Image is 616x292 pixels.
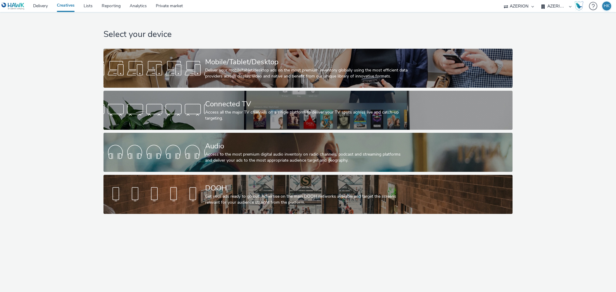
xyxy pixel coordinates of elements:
[205,67,408,80] div: Deliver your mobile/tablet/desktop ads on the most premium inventory globally using the most effi...
[205,57,408,67] div: Mobile/Tablet/Desktop
[205,99,408,109] div: Connected TV
[574,1,586,11] a: Hawk Academy
[604,2,610,11] div: HK
[205,193,408,206] div: Get your ads ready to go out! Advertise on the main DOOH networks available and target the screen...
[2,2,25,10] img: undefined Logo
[205,109,408,122] div: Access all the major TV channels on a single platform to deliver your TV spots across live and ca...
[103,91,513,130] a: Connected TVAccess all the major TV channels on a single platform to deliver your TV spots across...
[103,49,513,88] a: Mobile/Tablet/DesktopDeliver your mobile/tablet/desktop ads on the most premium inventory globall...
[574,1,584,11] img: Hawk Academy
[103,29,513,40] h1: Select your device
[205,183,408,193] div: DOOH
[103,133,513,172] a: AudioAccess to the most premium digital audio inventory on radio channels, podcast and streaming ...
[205,141,408,151] div: Audio
[205,151,408,164] div: Access to the most premium digital audio inventory on radio channels, podcast and streaming platf...
[103,175,513,214] a: DOOHGet your ads ready to go out! Advertise on the main DOOH networks available and target the sc...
